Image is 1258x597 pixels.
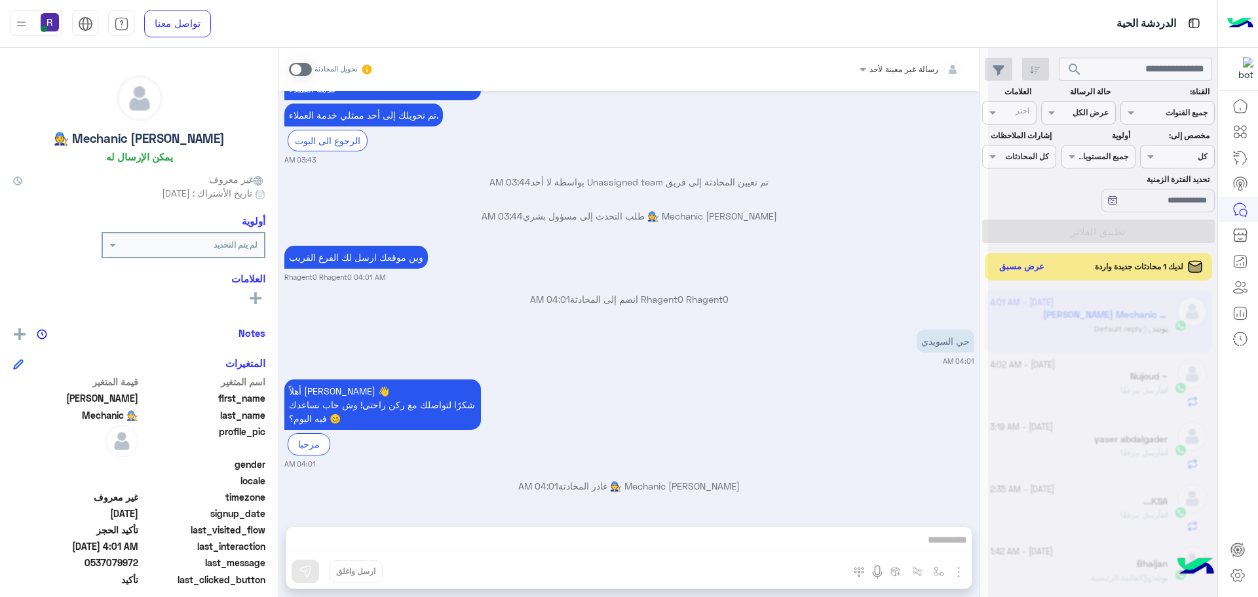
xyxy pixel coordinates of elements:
[284,209,974,223] p: [PERSON_NAME] Mechanic 🧑‍🔧 طلب التحدث إلى مسؤول بشري
[284,104,443,126] p: 10/10/2025, 3:43 AM
[284,479,974,493] p: [PERSON_NAME] Mechanic 🧑‍🔧 غادر المحادثة
[141,425,266,455] span: profile_pic
[141,523,266,537] span: last_visited_flow
[943,356,974,366] small: 04:01 AM
[329,560,383,583] button: ارسل واغلق
[13,490,138,504] span: غير معروف
[1016,105,1031,120] div: اختر
[141,490,266,504] span: timezone
[314,64,358,75] small: تحويل المحادثة
[14,328,26,340] img: add
[106,151,173,163] h6: يمكن الإرسال له
[37,329,47,339] img: notes
[54,131,225,146] h5: [PERSON_NAME] Mechanic 🧑‍🔧
[1173,545,1219,590] img: hulul-logo.png
[141,573,266,587] span: last_clicked_button
[13,375,138,389] span: قيمة المتغير
[1230,57,1253,81] img: 322853014244696
[13,507,138,520] span: 2025-10-10T00:42:25.794Z
[13,273,265,284] h6: العلامات
[162,186,252,200] span: تاريخ الأشتراك : [DATE]
[530,294,570,305] span: 04:01 AM
[141,507,266,520] span: signup_date
[78,16,93,31] img: tab
[869,64,938,74] span: رسالة غير معينة لأحد
[13,573,138,587] span: تأكيد
[13,539,138,553] span: 2025-10-10T01:01:45.8225354Z
[41,13,59,31] img: userImage
[117,76,162,121] img: defaultAdmin.png
[108,10,134,37] a: tab
[141,391,266,405] span: first_name
[288,130,368,151] div: الرجوع الى البوت
[1186,15,1202,31] img: tab
[141,556,266,569] span: last_message
[238,327,265,339] h6: Notes
[288,433,330,455] div: مرحبا
[482,210,523,221] span: 03:44 AM
[214,240,257,250] b: لم يتم التحديد
[225,357,265,369] h6: المتغيرات
[917,330,974,353] p: 10/10/2025, 4:01 AM
[141,474,266,488] span: locale
[144,10,211,37] a: تواصل معنا
[13,523,138,537] span: تأكيد الحجز
[284,292,974,306] p: Rhagent0 Rhagent0 انضم إلى المحادثة
[13,474,138,488] span: null
[284,155,316,165] small: 03:43 AM
[141,408,266,422] span: last_name
[13,408,138,422] span: Mechanic 🧑‍🔧
[141,375,266,389] span: اسم المتغير
[1227,10,1253,37] img: Logo
[105,425,138,457] img: defaultAdmin.png
[209,172,265,186] span: غير معروف
[284,246,428,269] p: 10/10/2025, 4:01 AM
[114,16,129,31] img: tab
[284,459,316,469] small: 04:01 AM
[284,272,385,282] small: Rhagent0 Rhagent0 04:01 AM
[518,480,558,491] span: 04:01 AM
[489,176,531,187] span: 03:44 AM
[1116,15,1176,33] p: الدردشة الحية
[982,220,1215,243] button: تطبيق الفلاتر
[13,556,138,569] span: 0537079972
[13,391,138,405] span: ReYad
[13,457,138,471] span: null
[284,379,481,430] p: 10/10/2025, 4:01 AM
[284,175,974,189] p: تم تعيين المحادثة إلى فريق Unassigned team بواسطة لا أحد
[141,457,266,471] span: gender
[983,86,1031,98] label: العلامات
[13,16,29,32] img: profile
[242,215,265,227] h6: أولوية
[1091,187,1114,210] div: loading...
[983,130,1051,142] label: إشارات الملاحظات
[141,539,266,553] span: last_interaction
